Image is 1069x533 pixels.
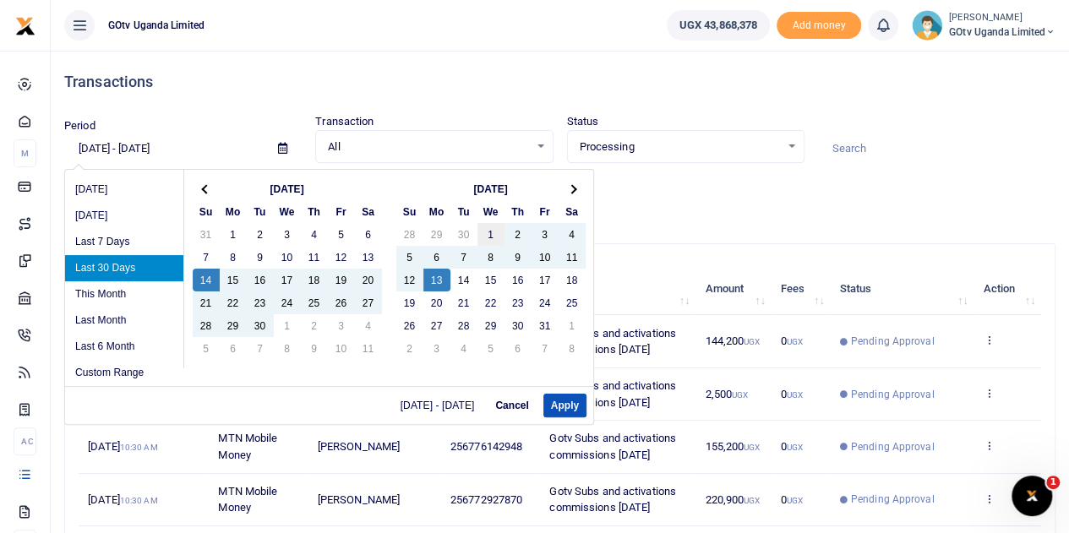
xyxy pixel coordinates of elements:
td: 31 [193,223,220,246]
td: 3 [423,337,450,360]
span: [DATE] [88,493,157,506]
td: 17 [274,269,301,291]
iframe: Intercom live chat [1012,476,1052,516]
span: [PERSON_NAME] [318,440,400,453]
span: 155,200 [705,440,760,453]
span: Gotv Subs and activations commissions [DATE] [549,379,676,409]
small: UGX [787,390,803,400]
li: [DATE] [65,203,183,229]
small: 10:30 AM [120,443,158,452]
td: 7 [450,246,477,269]
td: 18 [559,269,586,291]
td: 16 [247,269,274,291]
td: 10 [328,337,355,360]
small: UGX [744,337,760,346]
th: Tu [450,200,477,223]
td: 14 [450,269,477,291]
td: 18 [301,269,328,291]
td: 1 [477,223,505,246]
li: Last 7 Days [65,229,183,255]
img: profile-user [912,10,942,41]
li: Last 6 Month [65,334,183,360]
td: 4 [301,223,328,246]
span: 1 [1046,476,1060,489]
th: Status: activate to sort column ascending [830,263,974,315]
td: 22 [220,291,247,314]
li: Last 30 Days [65,255,183,281]
td: 2 [505,223,532,246]
th: Tu [247,200,274,223]
button: Cancel [488,394,536,417]
td: 28 [396,223,423,246]
span: 0 [781,388,803,400]
th: Mo [220,200,247,223]
td: 5 [477,337,505,360]
td: 27 [423,314,450,337]
th: Sa [355,200,382,223]
td: 4 [450,337,477,360]
span: 256776142948 [450,440,522,453]
li: Toup your wallet [777,12,861,40]
td: 1 [220,223,247,246]
td: 8 [559,337,586,360]
td: 16 [505,269,532,291]
td: 6 [505,337,532,360]
span: Pending Approval [851,334,935,349]
th: Fr [532,200,559,223]
li: M [14,139,36,167]
label: Status [567,113,599,130]
span: 0 [781,493,803,506]
td: 15 [220,269,247,291]
td: 30 [505,314,532,337]
td: 3 [274,223,301,246]
input: Search [818,134,1055,163]
a: Add money [777,18,861,30]
td: 20 [423,291,450,314]
th: We [477,200,505,223]
td: 9 [505,246,532,269]
span: Gotv Subs and activations commissions [DATE] [549,327,676,356]
th: Amount: activate to sort column ascending [695,263,771,315]
span: Gotv Subs and activations commissions [DATE] [549,485,676,514]
th: Th [505,200,532,223]
td: 19 [328,269,355,291]
td: 24 [532,291,559,314]
td: 25 [559,291,586,314]
span: 2,500 [705,388,748,400]
th: Memo: activate to sort column ascending [540,263,695,315]
th: Th [301,200,328,223]
td: 10 [532,246,559,269]
td: 24 [274,291,301,314]
td: 7 [193,246,220,269]
span: Gotv Subs and activations commissions [DATE] [549,432,676,461]
td: 19 [396,291,423,314]
td: 21 [193,291,220,314]
th: [DATE] [220,177,355,200]
td: 11 [301,246,328,269]
label: Period [64,117,95,134]
td: 8 [477,246,505,269]
td: 2 [247,223,274,246]
td: 13 [423,269,450,291]
a: UGX 43,868,378 [667,10,770,41]
span: [DATE] [88,440,157,453]
td: 8 [274,337,301,360]
span: [DATE] - [DATE] [401,400,482,411]
td: 11 [559,246,586,269]
td: 8 [220,246,247,269]
li: Wallet ballance [660,10,777,41]
td: 14 [193,269,220,291]
small: [PERSON_NAME] [949,11,1055,25]
td: 13 [355,246,382,269]
td: 23 [247,291,274,314]
th: Sa [559,200,586,223]
td: 20 [355,269,382,291]
small: UGX [744,443,760,452]
small: 10:30 AM [120,496,158,505]
span: Pending Approval [851,439,935,454]
td: 5 [193,337,220,360]
label: Transaction [315,113,374,130]
td: 1 [274,314,301,337]
td: 12 [396,269,423,291]
td: 29 [477,314,505,337]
